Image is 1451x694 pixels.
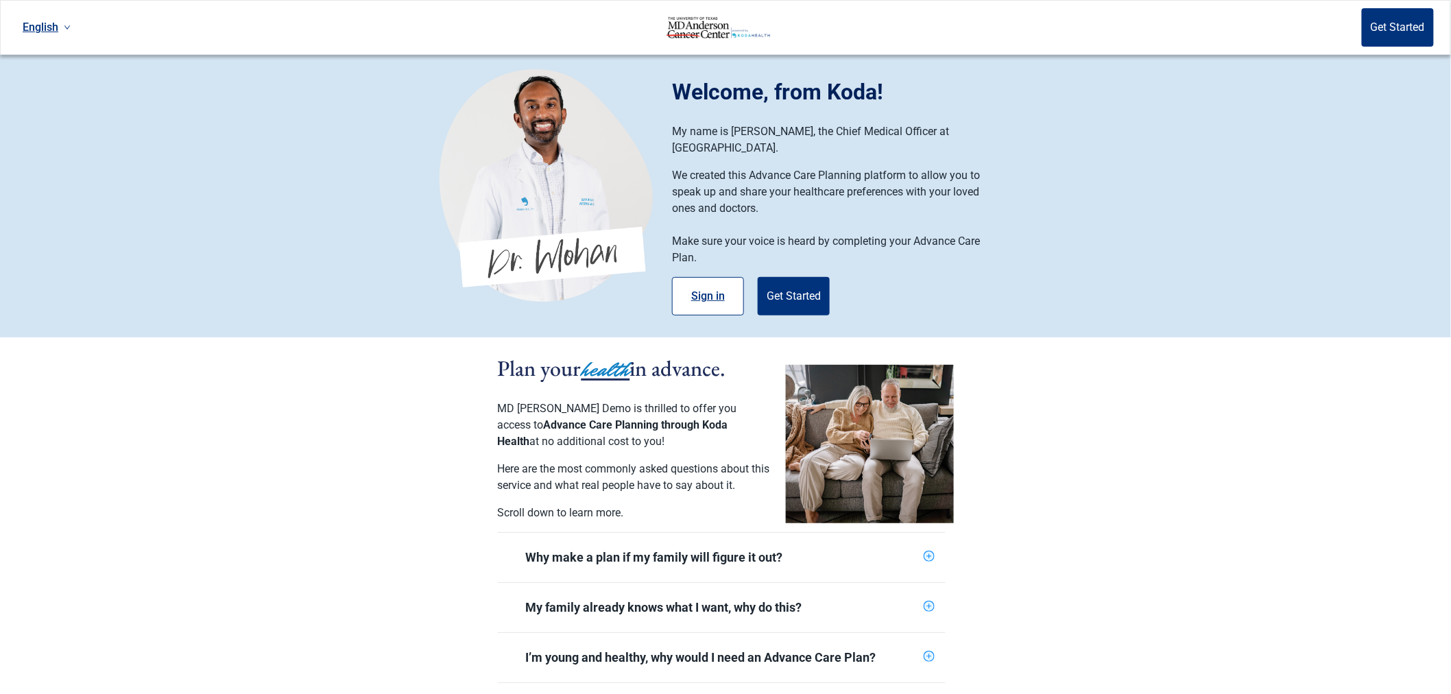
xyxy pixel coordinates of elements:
[758,277,830,315] button: Get Started
[672,233,998,266] p: Make sure your voice is heard by completing your Advance Care Plan.
[530,435,665,448] span: at no additional cost to you!
[526,549,918,566] div: Why make a plan if my family will figure it out?
[498,418,728,448] span: Advance Care Planning through Koda Health
[581,355,630,385] span: health
[526,649,918,666] div: I’m young and healthy, why would I need an Advance Care Plan?
[440,69,653,302] img: Koda Health
[64,24,71,31] span: down
[498,633,946,682] div: I’m young and healthy, why would I need an Advance Care Plan?
[786,365,954,523] img: Couple planning their healthcare together
[1362,8,1434,47] button: Get Started
[672,167,998,217] p: We created this Advance Care Planning platform to allow you to speak up and share your healthcare...
[526,599,918,616] div: My family already knows what I want, why do this?
[672,123,998,156] p: My name is [PERSON_NAME], the Chief Medical Officer at [GEOGRAPHIC_DATA].
[630,354,726,383] span: in advance.
[649,16,789,38] img: Koda Health
[498,533,946,582] div: Why make a plan if my family will figure it out?
[498,461,772,494] p: Here are the most commonly asked questions about this service and what real people have to say ab...
[498,505,772,521] p: Scroll down to learn more.
[924,601,935,612] span: plus-circle
[672,75,1011,108] h1: Welcome, from Koda!
[498,402,737,431] span: MD [PERSON_NAME] Demo is thrilled to offer you access to
[17,16,76,38] a: Current language: English
[924,651,935,662] span: plus-circle
[498,583,946,632] div: My family already knows what I want, why do this?
[924,551,935,562] span: plus-circle
[672,277,744,315] button: Sign in
[498,354,581,383] span: Plan your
